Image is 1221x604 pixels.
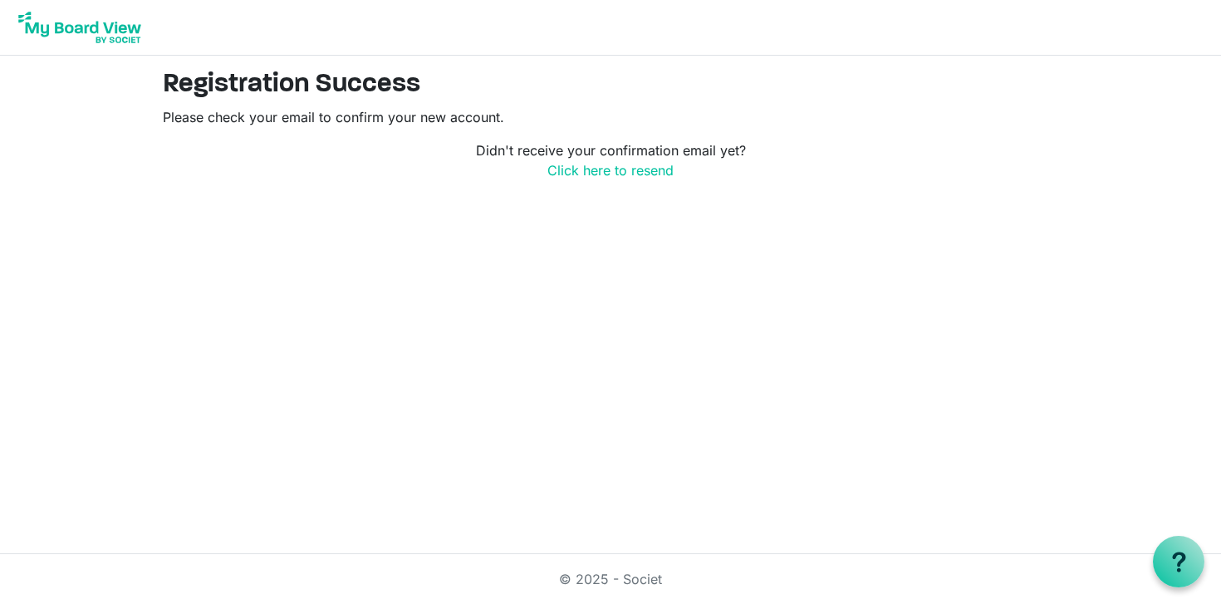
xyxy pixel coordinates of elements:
p: Please check your email to confirm your new account. [163,107,1058,127]
a: Click here to resend [547,162,674,179]
h2: Registration Success [163,69,1058,101]
img: My Board View Logo [13,7,146,48]
p: Didn't receive your confirmation email yet? [163,140,1058,180]
a: © 2025 - Societ [559,571,662,587]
